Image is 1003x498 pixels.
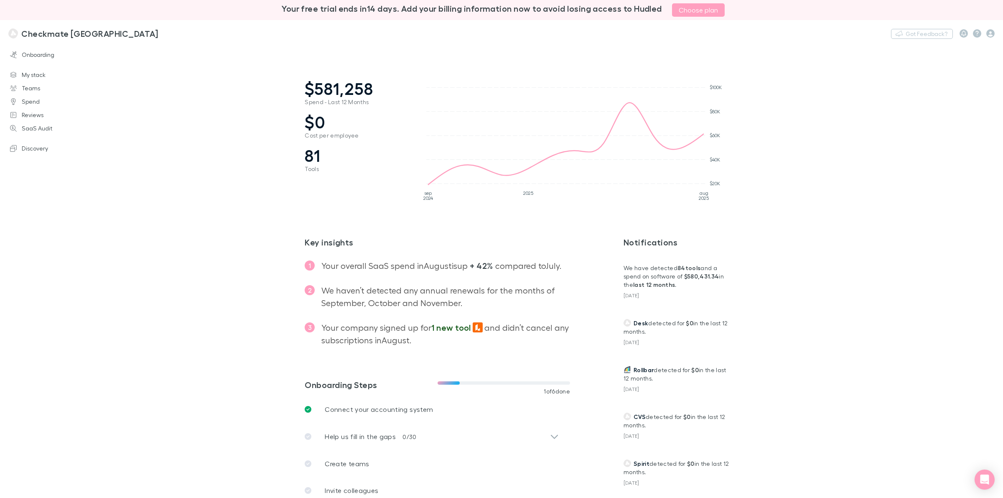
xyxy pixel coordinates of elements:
img: Checkmate New Zealand's Logo [8,28,18,38]
button: Got Feedback? [891,29,953,39]
a: Spend [2,95,118,108]
span: Desk [634,319,648,327]
strong: $0 [683,413,691,420]
tspan: 2024 [423,195,433,201]
span: Rollbar [634,366,654,373]
h2: Key insights [305,237,583,247]
tspan: $60K [710,133,720,138]
div: Help us fill in the gaps0/30 [298,423,565,450]
p: detected for in the last 12 months. [624,366,731,383]
a: SaaS Audit [2,122,118,135]
a: My stack [2,68,118,82]
img: lucidchart.png [473,322,483,332]
span: 1 of 6 done [544,388,570,395]
strong: $0 [687,460,695,467]
img: Rollbar's Logo [624,366,631,373]
p: Help us fill in the gaps [325,432,396,442]
tspan: $80K [710,109,720,114]
strong: $0 [686,319,693,327]
a: Discovery [2,142,118,155]
h3: Your free trial ends in 14 days . Add your billing information now to avoid losing access to Hudled [282,3,662,17]
tspan: $20K [710,181,720,186]
span: Your overall SaaS spend in August is up compared to July . [321,260,561,271]
a: Desk [624,319,648,327]
p: detected for in the last 12 months. [624,460,731,476]
tspan: 2025 [523,190,533,196]
tspan: aug [700,190,708,196]
span: Cost per employee [305,132,409,139]
a: Reviews [2,108,118,122]
span: 3 [305,322,315,332]
p: detected for in the last 12 months. [624,319,731,336]
h3: Notifications [624,237,729,247]
span: We haven’t detected any annual renewals for the months of September, October and November . [321,285,555,308]
a: Checkmate [GEOGRAPHIC_DATA] [3,23,163,43]
strong: $0 [691,366,699,373]
div: Open Intercom Messenger [975,470,995,490]
span: $0 [305,112,409,132]
a: CVS [624,413,646,420]
span: Spend - Last 12 Months [305,99,409,105]
span: $581,258 [305,79,409,99]
span: 81 [305,146,409,166]
div: [DATE] [624,383,731,393]
a: Onboarding [2,48,118,61]
p: Connect your accounting system [325,404,433,414]
a: Choose plan [672,3,725,17]
p: detected for in the last 12 months. [624,413,731,429]
tspan: 2025 [699,195,709,201]
span: 1 new tool [431,322,471,332]
div: [DATE] [624,429,731,439]
div: [DATE] [624,289,731,299]
tspan: sep [424,190,432,196]
div: [DATE] [624,476,731,486]
div: [DATE] [624,336,731,346]
strong: $580,431.34 [684,273,719,280]
tspan: $40K [710,157,720,162]
tspan: $100K [710,84,722,90]
h3: Checkmate [GEOGRAPHIC_DATA] [21,28,158,38]
p: We have detected and a spend on software of in the . [624,264,731,289]
span: CVS [634,413,646,420]
p: Invite colleagues [325,485,378,495]
a: Rollbar [624,366,654,373]
a: Connect your accounting system [298,396,577,423]
img: Spirit's Logo [624,460,631,467]
strong: 84 tools [677,264,700,271]
strong: + 42% [470,260,493,271]
span: Spirit [634,460,649,467]
a: Teams [2,82,118,95]
a: Create teams [298,450,577,477]
span: 0 / 30 [402,433,416,440]
span: 2 [305,285,315,295]
h3: Onboarding Steps [305,380,437,390]
img: Desk's Logo [624,319,631,327]
strong: last 12 months [633,281,675,288]
span: Your company signed up for and didn’t cancel any subscriptions in August . [321,322,569,345]
img: CVS's Logo [624,413,631,420]
a: Spirit [624,460,649,467]
span: 1 [305,260,315,271]
span: Tools [305,166,409,172]
p: Create teams [325,459,369,469]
